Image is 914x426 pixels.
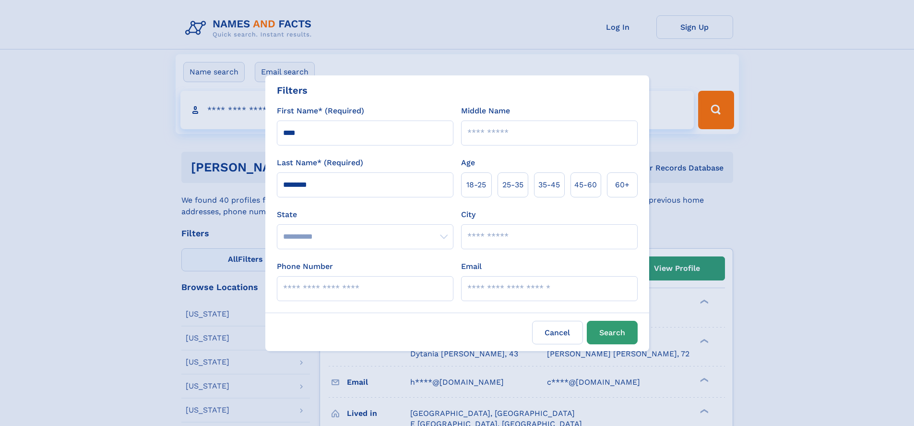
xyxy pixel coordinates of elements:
label: Phone Number [277,261,333,272]
label: First Name* (Required) [277,105,364,117]
span: 60+ [615,179,629,191]
span: 25‑35 [502,179,523,191]
label: Email [461,261,482,272]
label: Last Name* (Required) [277,157,363,169]
label: Age [461,157,475,169]
label: Middle Name [461,105,510,117]
span: 18‑25 [466,179,486,191]
span: 35‑45 [538,179,560,191]
label: Cancel [532,321,583,344]
label: State [277,209,453,220]
span: 45‑60 [574,179,597,191]
label: City [461,209,475,220]
button: Search [587,321,638,344]
div: Filters [277,83,308,97]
